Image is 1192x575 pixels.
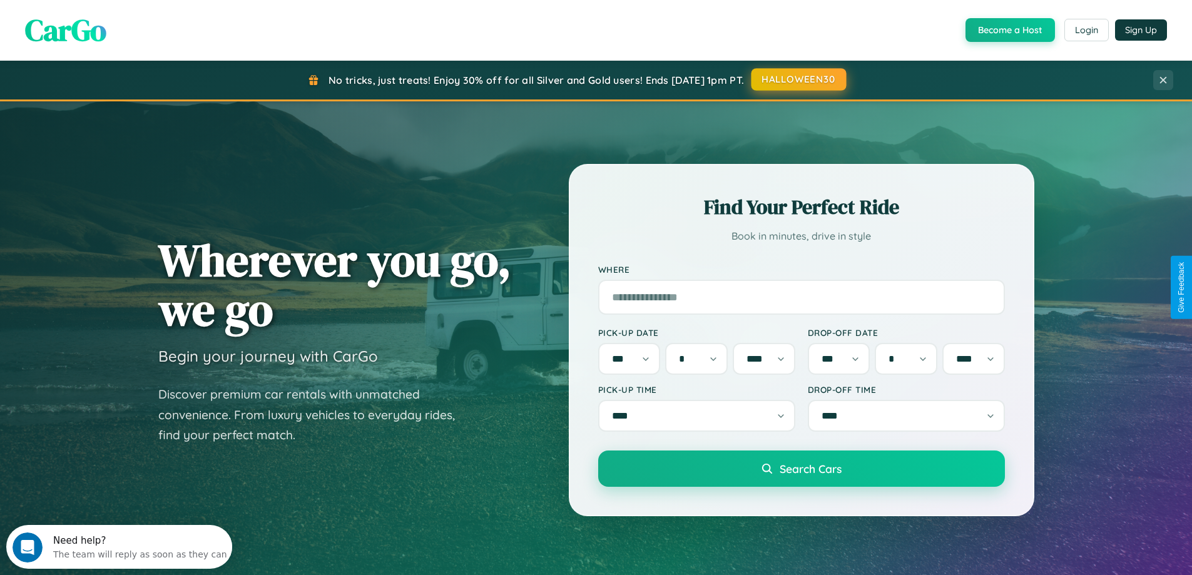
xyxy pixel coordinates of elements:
[751,68,847,91] button: HALLOWEEN30
[598,193,1005,221] h2: Find Your Perfect Ride
[808,384,1005,395] label: Drop-off Time
[598,264,1005,275] label: Where
[598,327,795,338] label: Pick-up Date
[598,384,795,395] label: Pick-up Time
[13,532,43,562] iframe: Intercom live chat
[1115,19,1167,41] button: Sign Up
[25,9,106,51] span: CarGo
[1064,19,1109,41] button: Login
[158,384,471,445] p: Discover premium car rentals with unmatched convenience. From luxury vehicles to everyday rides, ...
[329,74,744,86] span: No tricks, just treats! Enjoy 30% off for all Silver and Gold users! Ends [DATE] 1pm PT.
[47,21,221,34] div: The team will reply as soon as they can
[6,525,232,569] iframe: Intercom live chat discovery launcher
[780,462,842,476] span: Search Cars
[158,347,378,365] h3: Begin your journey with CarGo
[47,11,221,21] div: Need help?
[965,18,1055,42] button: Become a Host
[1177,262,1186,313] div: Give Feedback
[598,227,1005,245] p: Book in minutes, drive in style
[158,235,511,334] h1: Wherever you go, we go
[598,450,1005,487] button: Search Cars
[5,5,233,39] div: Open Intercom Messenger
[808,327,1005,338] label: Drop-off Date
